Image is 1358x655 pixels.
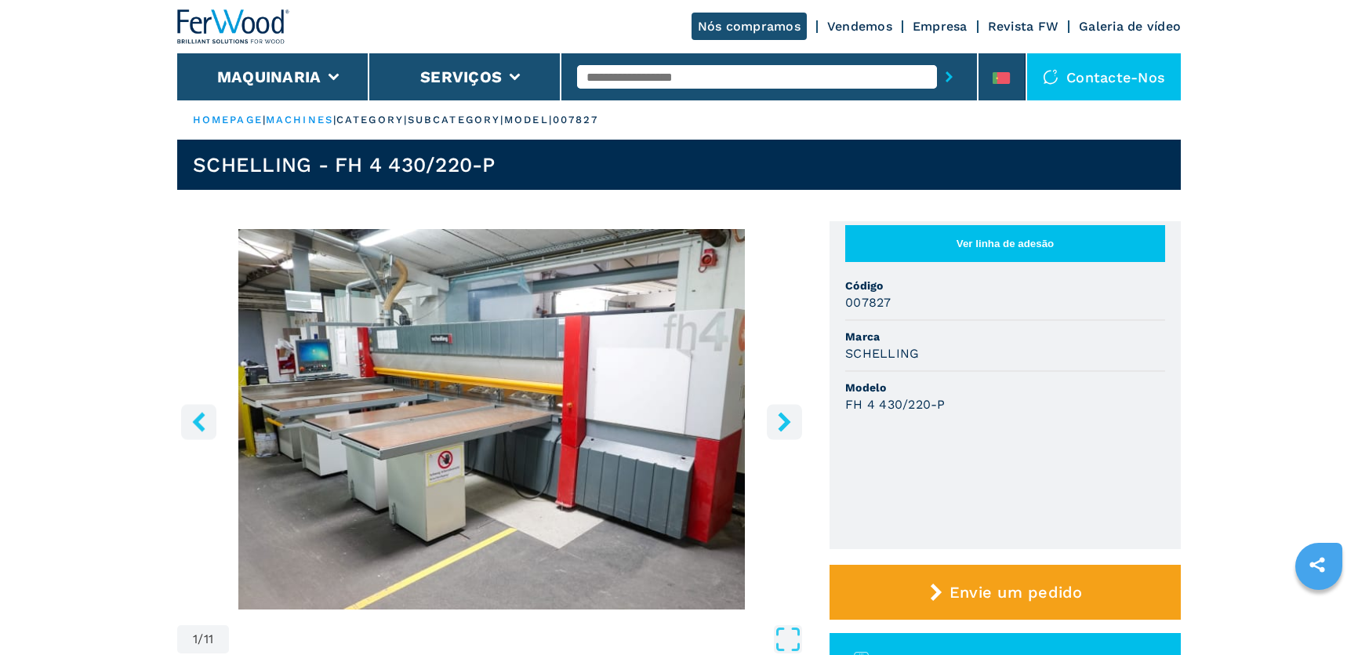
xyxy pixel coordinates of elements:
span: | [333,114,336,126]
h3: 007827 [845,293,891,311]
span: Modelo [845,380,1165,395]
a: Revista FW [988,19,1059,34]
a: Empresa [913,19,968,34]
p: subcategory | [408,113,504,127]
div: Go to Slide 1 [177,229,806,610]
a: Galeria de vídeo [1079,19,1181,34]
button: Maquinaria [217,67,321,86]
button: left-button [181,404,216,439]
span: Código [845,278,1165,293]
button: right-button [767,404,802,439]
button: Open Fullscreen [233,625,802,653]
button: Serviços [420,67,502,86]
h1: SCHELLING - FH 4 430/220-P [193,152,496,177]
button: Ver linha de adesão [845,225,1165,262]
span: Marca [845,329,1165,344]
span: 1 [193,633,198,646]
a: HOMEPAGE [193,114,263,126]
a: Vendemos [827,19,892,34]
img: Máquinas De Corte Para Carga Dianteira SCHELLING FH 4 430/220-P [177,229,806,610]
div: Contacte-nos [1027,53,1181,100]
p: category | [336,113,408,127]
span: | [263,114,266,126]
a: Nós compramos [692,13,807,40]
a: machines [266,114,333,126]
h3: FH 4 430/220-P [845,395,946,413]
span: Envie um pedido [950,583,1083,602]
a: sharethis [1298,545,1337,584]
span: 11 [204,633,214,646]
span: / [198,633,203,646]
img: Contacte-nos [1043,69,1058,85]
img: Ferwood [177,9,290,44]
p: 007827 [553,113,599,127]
button: submit-button [937,59,961,95]
p: model | [504,113,553,127]
h3: SCHELLING [845,344,919,362]
button: Envie um pedido [830,565,1181,620]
